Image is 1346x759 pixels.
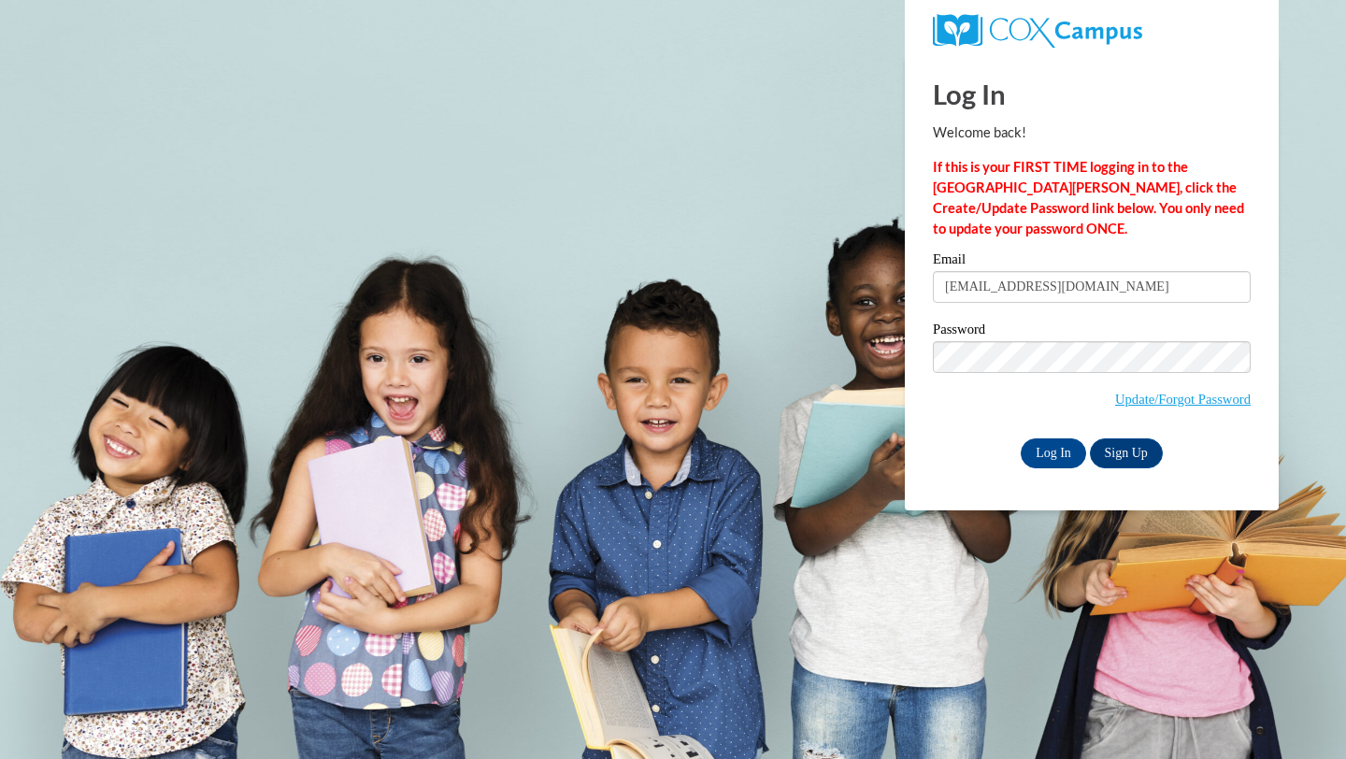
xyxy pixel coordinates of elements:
[933,252,1251,271] label: Email
[933,122,1251,143] p: Welcome back!
[933,14,1251,48] a: COX Campus
[933,159,1244,236] strong: If this is your FIRST TIME logging in to the [GEOGRAPHIC_DATA][PERSON_NAME], click the Create/Upd...
[1090,438,1163,468] a: Sign Up
[933,75,1251,113] h1: Log In
[933,322,1251,341] label: Password
[1115,392,1251,407] a: Update/Forgot Password
[933,14,1142,48] img: COX Campus
[1021,438,1086,468] input: Log In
